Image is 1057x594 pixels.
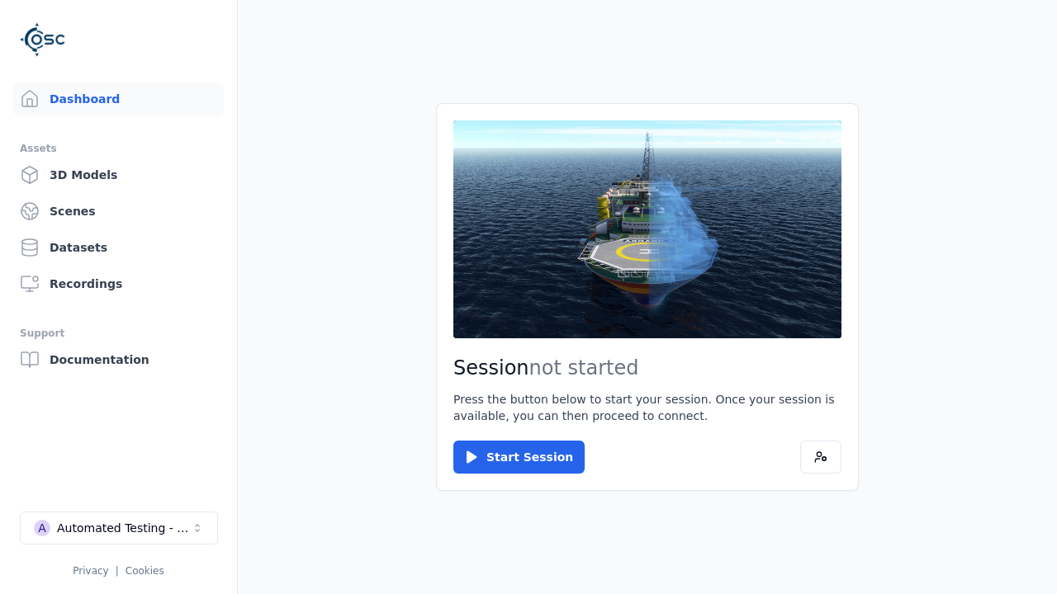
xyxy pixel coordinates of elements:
div: Assets [20,139,217,158]
span: | [116,565,119,577]
button: Select a workspace [20,511,218,544]
img: Logo [20,16,66,63]
span: not started [529,356,639,379]
h2: Session [453,355,841,381]
a: 3D Models [13,158,224,191]
div: Support [20,323,217,343]
a: Privacy [73,565,108,577]
a: Datasets [13,231,224,264]
a: Scenes [13,195,224,228]
div: A [34,520,50,536]
a: Recordings [13,267,224,300]
p: Press the button below to start your session. Once your session is available, you can then procee... [453,391,841,424]
a: Dashboard [13,82,224,115]
button: Start Session [453,441,585,474]
a: Documentation [13,343,224,376]
a: Cookies [126,565,164,577]
div: Automated Testing - Playwright [57,520,191,536]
